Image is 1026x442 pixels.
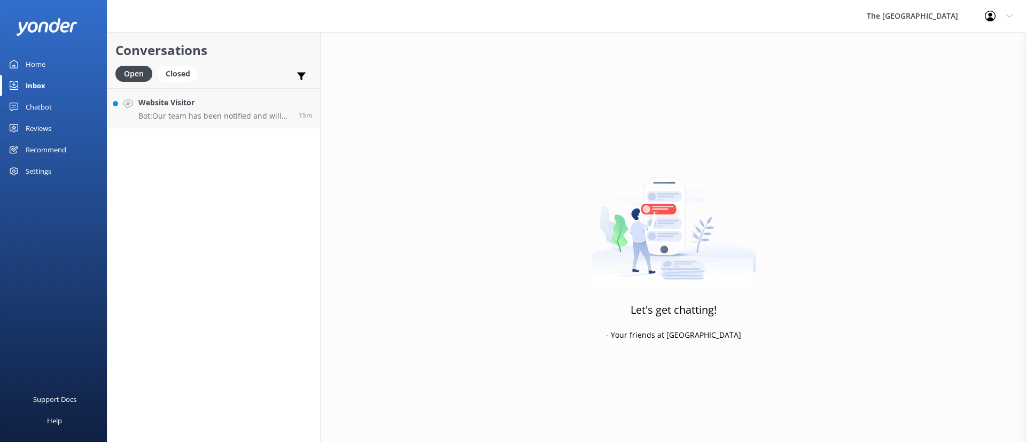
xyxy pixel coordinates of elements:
[138,97,291,108] h4: Website Visitor
[606,329,741,341] p: - Your friends at [GEOGRAPHIC_DATA]
[115,40,312,60] h2: Conversations
[631,301,717,319] h3: Let's get chatting!
[115,66,152,82] div: Open
[26,139,66,160] div: Recommend
[47,410,62,431] div: Help
[107,88,320,128] a: Website VisitorBot:Our team has been notified and will be with you as soon as possible. Alternati...
[138,111,291,121] p: Bot: Our team has been notified and will be with you as soon as possible. Alternatively, you can ...
[158,67,204,79] a: Closed
[26,96,52,118] div: Chatbot
[591,154,756,288] img: artwork of a man stealing a conversation from at giant smartphone
[299,111,312,120] span: Aug 29 2025 11:41pm (UTC -10:00) Pacific/Honolulu
[26,75,45,96] div: Inbox
[33,389,76,410] div: Support Docs
[26,118,51,139] div: Reviews
[158,66,198,82] div: Closed
[16,18,77,36] img: yonder-white-logo.png
[115,67,158,79] a: Open
[26,53,45,75] div: Home
[26,160,51,182] div: Settings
